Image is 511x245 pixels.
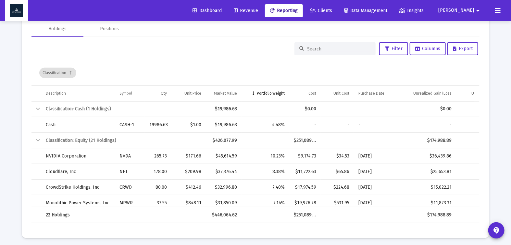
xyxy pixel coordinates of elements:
[403,212,452,218] div: $174,988.89
[333,91,349,96] div: Unit Cost
[294,122,316,128] div: -
[41,195,115,211] td: Monolithic Power Systems, Inc
[149,153,167,159] div: 265.73
[307,46,371,52] input: Search
[39,61,475,85] div: Data grid toolbar
[145,86,171,101] td: Column Qty
[447,42,478,55] button: Export
[403,122,452,128] div: -
[242,86,290,101] td: Column Portfolio Weight
[325,169,349,175] div: $65.86
[358,91,384,96] div: Purchase Date
[214,91,237,96] div: Market Value
[358,153,393,159] div: [DATE]
[149,184,167,191] div: 80.00
[461,122,503,128] div: -
[325,153,349,159] div: $34.53
[31,61,480,223] div: Data grid
[229,4,263,17] a: Revenue
[31,133,41,148] td: Collapse
[41,117,115,133] td: Cash
[176,153,201,159] div: $171.66
[339,4,393,17] a: Data Management
[415,46,440,51] span: Columns
[471,91,503,96] div: Unrealized Return
[403,169,452,175] div: $25,653.81
[290,86,321,101] td: Column Cost
[358,184,393,191] div: [DATE]
[115,148,145,164] td: NVDA
[410,42,446,55] button: Columns
[461,184,503,191] div: 83.57%
[46,91,66,96] div: Description
[294,137,316,144] div: $251,089.10
[456,86,509,101] td: Column Unrealized Return
[115,164,145,180] td: NET
[403,153,452,159] div: $36,439.86
[210,106,237,112] div: $19,986.63
[210,122,237,128] div: $19,986.63
[325,200,349,206] div: $531.95
[176,200,201,206] div: $848.11
[176,169,201,175] div: $209.98
[246,153,285,159] div: 10.23%
[453,46,473,51] span: Export
[120,91,132,96] div: Symbol
[294,184,316,191] div: $17,974.59
[171,86,206,101] td: Column Unit Price
[41,102,206,117] td: Classification: Cash (1 Holdings)
[308,91,316,96] div: Cost
[257,91,285,96] div: Portfolio Weight
[39,68,76,78] div: Classification
[184,91,201,96] div: Unit Price
[41,133,206,148] td: Classification: Equity (21 Holdings)
[358,122,393,128] div: -
[294,212,316,218] div: $251,089.10
[41,86,115,101] td: Column Description
[10,4,23,17] img: Dashboard
[149,122,167,128] div: 19986.63
[265,4,303,17] a: Reporting
[358,200,393,206] div: [DATE]
[187,4,227,17] a: Dashboard
[176,184,201,191] div: $412.46
[161,91,167,96] div: Qty
[430,4,490,17] button: [PERSON_NAME]
[246,169,285,175] div: 8.38%
[41,148,115,164] td: NVIDIA Corporation
[492,226,500,234] mat-icon: contact_support
[461,169,503,175] div: 218.84%
[210,137,237,144] div: $426,077.99
[270,8,298,13] span: Reporting
[246,184,285,191] div: 7.40%
[115,117,145,133] td: CASH-1
[210,200,237,206] div: $31,850.09
[305,4,337,17] a: Clients
[438,8,474,13] span: [PERSON_NAME]
[461,153,503,159] div: 397.18%
[149,200,167,206] div: 37.55
[399,8,424,13] span: Insights
[210,212,237,218] div: $446,064.62
[46,212,111,218] div: 22 Holdings
[294,153,316,159] div: $9,174.73
[403,200,452,206] div: $11,873.31
[31,102,41,117] td: Collapse
[344,8,387,13] span: Data Management
[358,169,393,175] div: [DATE]
[461,200,503,206] div: 59.44%
[354,86,398,101] td: Column Purchase Date
[246,122,285,128] div: 4.48%
[210,169,237,175] div: $37,376.44
[325,122,349,128] div: -
[325,184,349,191] div: $224.68
[413,91,452,96] div: Unrealized Gain/Loss
[294,200,316,206] div: $19,976.78
[310,8,332,13] span: Clients
[115,180,145,195] td: CRWD
[149,169,167,175] div: 178.00
[115,86,145,101] td: Column Symbol
[246,200,285,206] div: 7.14%
[41,164,115,180] td: Cloudflare, Inc
[294,169,316,175] div: $11,722.63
